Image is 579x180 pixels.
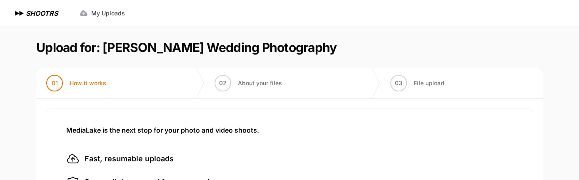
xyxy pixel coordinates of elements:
a: My Uploads [75,6,130,21]
a: SHOOTRS SHOOTRS [13,8,58,18]
h3: MediaLake is the next stop for your photo and video shoots. [66,125,513,135]
button: 01 How it works [36,68,116,98]
span: About your files [238,79,282,87]
span: File upload [414,79,444,87]
span: 02 [219,79,227,87]
img: SHOOTRS [13,8,26,18]
span: My Uploads [91,9,125,17]
span: 03 [395,79,402,87]
span: Fast, resumable uploads [85,153,174,165]
span: How it works [70,79,106,87]
button: 03 File upload [380,68,454,98]
h1: Upload for: [PERSON_NAME] Wedding Photography [36,40,337,55]
span: 01 [52,79,58,87]
h1: SHOOTRS [26,8,58,18]
button: 02 About your files [205,68,292,98]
